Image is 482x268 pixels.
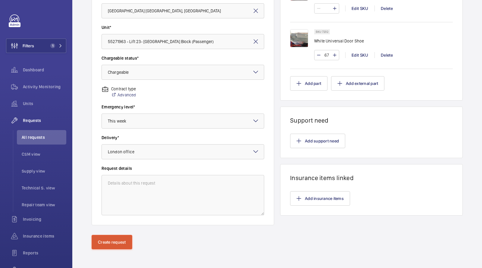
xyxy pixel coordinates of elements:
[102,24,264,30] label: Unit*
[111,86,136,92] p: Contract type
[102,3,264,18] input: Enter address
[316,31,328,33] p: SKU 7202
[102,55,264,61] label: Chargeable status*
[23,233,66,239] span: Insurance items
[290,29,308,47] img: BXnYi8wTDWLngN0-ebVotDKqRgrHrqZOD8DPtrO1Uflfujhc.png
[290,191,350,206] button: Add insurance items
[314,38,364,44] p: White Universal Door Shoe
[23,117,66,123] span: Requests
[22,134,66,140] span: All requests
[23,84,66,90] span: Activity Monitoring
[345,5,374,11] div: Edit SKU
[102,165,264,171] label: Request details
[23,67,66,73] span: Dashboard
[345,52,374,58] div: Edit SKU
[23,250,66,256] span: Reports
[102,104,264,110] label: Emergency level*
[22,202,66,208] span: Repair team view
[111,92,136,98] a: Advanced
[290,76,327,91] button: Add part
[102,34,264,49] input: Enter unit
[50,43,55,48] span: 1
[331,76,384,91] button: Add external part
[92,235,132,249] button: Create request
[290,174,453,182] h1: Insurance items linked
[22,185,66,191] span: Technical S. view
[108,70,129,75] span: Chargeable
[374,5,399,11] div: Delete
[102,135,264,141] label: Delivery*
[22,151,66,157] span: CSM view
[108,149,134,154] span: London office
[290,117,453,124] h1: Support need
[23,216,66,222] span: Invoicing
[290,134,345,148] button: Add support need
[374,52,399,58] div: Delete
[6,39,66,53] button: Filters1
[108,119,126,123] span: This week
[23,43,34,49] span: Filters
[22,168,66,174] span: Supply view
[23,101,66,107] span: Units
